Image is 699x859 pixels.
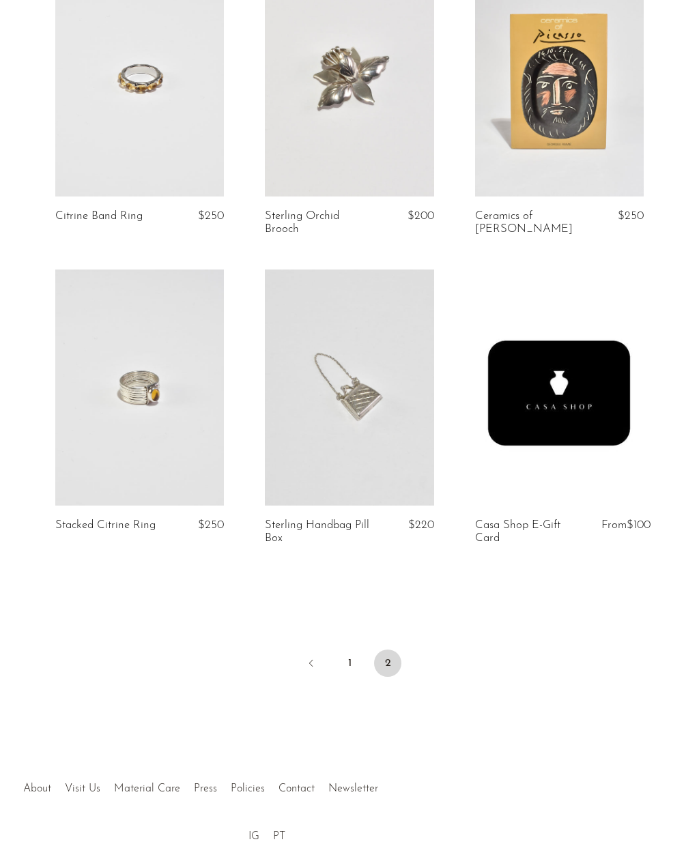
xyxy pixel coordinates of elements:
a: Press [194,783,217,794]
a: Material Care [114,783,180,794]
a: Previous [298,650,325,680]
ul: Quick links [16,772,385,798]
a: IG [248,831,259,842]
span: $100 [627,519,651,531]
a: Policies [231,783,265,794]
a: Casa Shop E-Gift Card [475,519,585,544]
a: Citrine Band Ring [55,210,143,222]
span: 2 [374,650,401,677]
span: $200 [408,210,434,222]
ul: Social Medias [242,820,292,846]
span: $250 [198,210,224,222]
a: Sterling Orchid Brooch [265,210,375,235]
a: Sterling Handbag Pill Box [265,519,375,544]
span: $250 [618,210,644,222]
span: $220 [408,519,434,531]
a: Newsletter [328,783,378,794]
a: Contact [279,783,315,794]
a: 1 [336,650,363,677]
a: Ceramics of [PERSON_NAME] [475,210,585,235]
span: $250 [198,519,224,531]
a: PT [273,831,285,842]
a: About [23,783,51,794]
a: Visit Us [65,783,100,794]
a: Stacked Citrine Ring [55,519,156,532]
div: From [601,519,644,544]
